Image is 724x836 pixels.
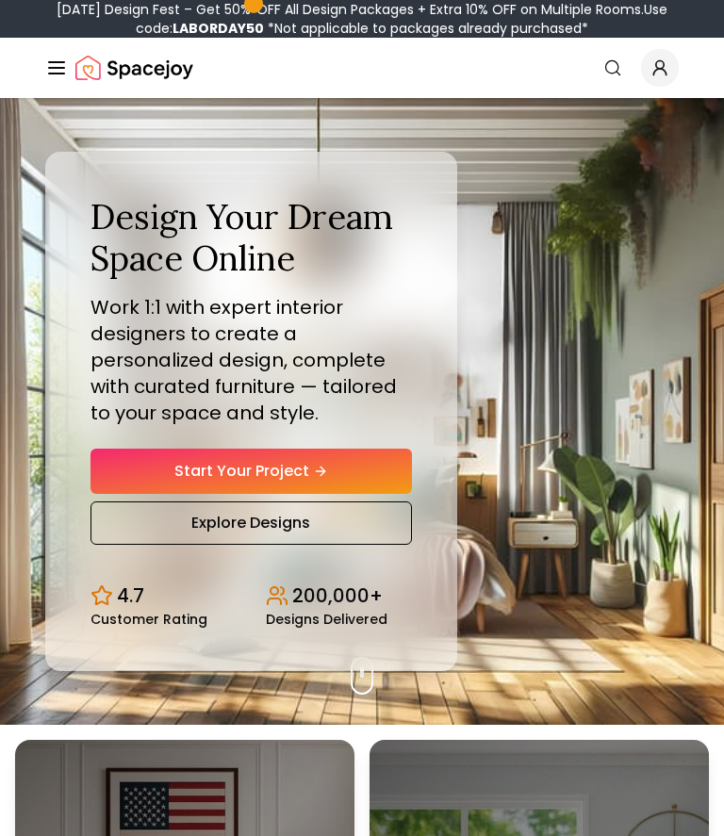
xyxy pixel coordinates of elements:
[90,197,412,278] h1: Design Your Dream Space Online
[90,501,412,545] a: Explore Designs
[264,19,588,38] span: *Not applicable to packages already purchased*
[266,613,387,626] small: Designs Delivered
[90,294,412,426] p: Work 1:1 with expert interior designers to create a personalized design, complete with curated fu...
[75,49,193,87] a: Spacejoy
[45,38,679,98] nav: Global
[90,613,207,626] small: Customer Rating
[90,567,412,626] div: Design stats
[117,582,144,609] p: 4.7
[173,19,264,38] b: LABORDAY50
[75,49,193,87] img: Spacejoy Logo
[90,449,412,494] a: Start Your Project
[292,582,383,609] p: 200,000+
